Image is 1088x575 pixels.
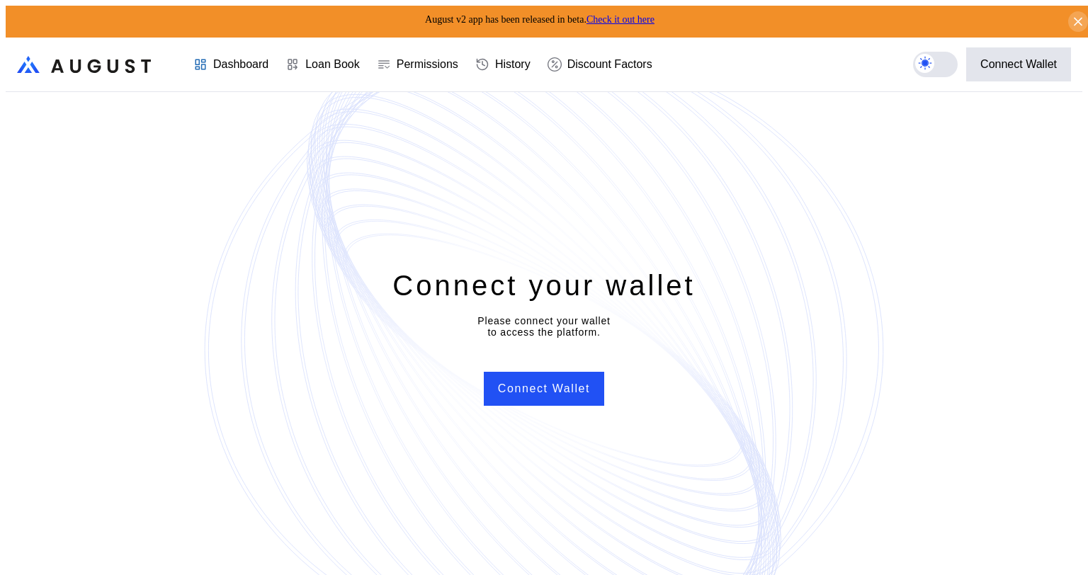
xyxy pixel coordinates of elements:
[368,38,467,91] a: Permissions
[477,315,610,338] div: Please connect your wallet to access the platform.
[305,58,360,71] div: Loan Book
[586,14,654,25] a: Check it out here
[467,38,539,91] a: History
[397,58,458,71] div: Permissions
[213,58,268,71] div: Dashboard
[966,47,1071,81] button: Connect Wallet
[484,372,604,406] button: Connect Wallet
[495,58,531,71] div: History
[425,14,654,25] span: August v2 app has been released in beta.
[980,58,1057,71] div: Connect Wallet
[392,267,695,304] div: Connect your wallet
[277,38,368,91] a: Loan Book
[185,38,277,91] a: Dashboard
[539,38,661,91] a: Discount Factors
[567,58,652,71] div: Discount Factors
